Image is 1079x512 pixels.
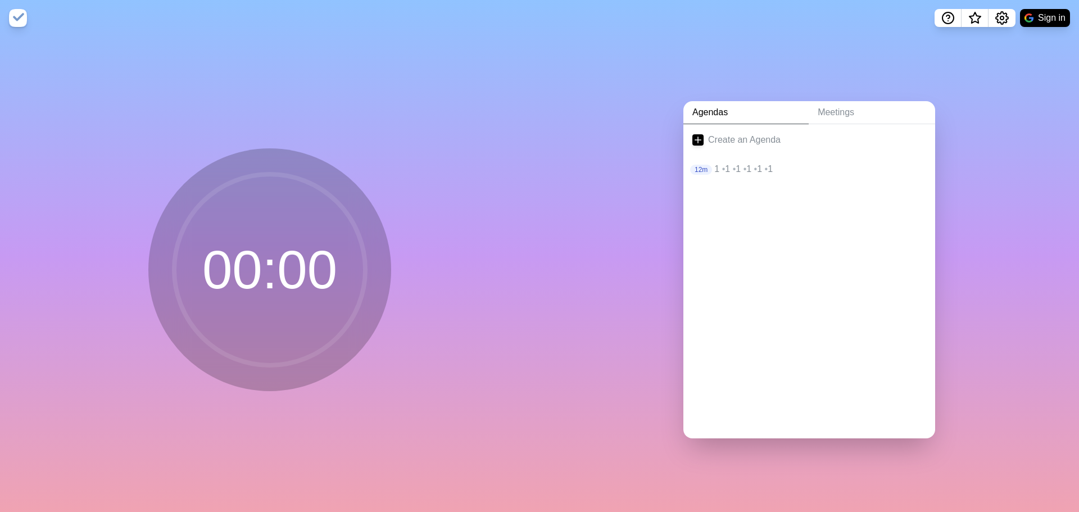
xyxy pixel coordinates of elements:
[722,164,726,174] span: •
[765,164,768,174] span: •
[683,124,935,156] a: Create an Agenda
[714,162,926,176] p: 1 1 1 1 1 1
[962,9,989,27] button: What’s new
[754,164,758,174] span: •
[733,164,736,174] span: •
[9,9,27,27] img: timeblocks logo
[1020,9,1070,27] button: Sign in
[935,9,962,27] button: Help
[743,164,747,174] span: •
[690,165,712,175] p: 12m
[989,9,1015,27] button: Settings
[809,101,935,124] a: Meetings
[1024,13,1033,22] img: google logo
[683,101,809,124] a: Agendas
